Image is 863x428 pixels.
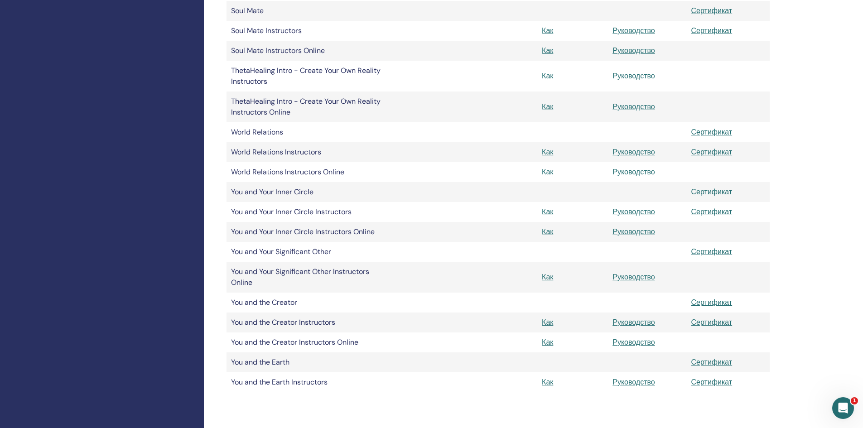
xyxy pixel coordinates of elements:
a: Сертификат [691,127,733,137]
a: Как [542,227,553,236]
td: You and Your Inner Circle Instructors Online [227,222,390,242]
a: Руководство [612,207,655,216]
td: ThetaHealing Intro - Create Your Own Reality Instructors [227,61,390,91]
a: Как [542,272,553,282]
a: Сертификат [691,317,733,327]
a: Сертификат [691,187,733,197]
td: You and Your Significant Other Instructors Online [227,262,390,293]
a: Как [542,167,553,177]
td: You and Your Inner Circle Instructors [227,202,390,222]
a: Сертификат [691,207,733,216]
td: World Relations Instructors Online [227,162,390,182]
td: Soul Mate Instructors Online [227,41,390,61]
a: Руководство [612,71,655,81]
a: Сертификат [691,298,733,307]
a: Как [542,317,553,327]
a: Руководство [612,317,655,327]
td: You and the Creator Instructors Online [227,332,390,352]
a: Руководство [612,227,655,236]
td: You and the Creator [227,293,390,313]
a: Как [542,207,553,216]
a: Как [542,71,553,81]
a: Сертификат [691,357,733,367]
a: Сертификат [691,147,733,157]
a: Руководство [612,147,655,157]
td: You and Your Significant Other [227,242,390,262]
td: ThetaHealing Intro - Create Your Own Reality Instructors Online [227,91,390,122]
a: Руководство [612,102,655,111]
a: Руководство [612,337,655,347]
a: Как [542,46,553,55]
td: You and the Earth Instructors [227,372,390,392]
td: Soul Mate [227,1,390,21]
a: Руководство [612,46,655,55]
a: Сертификат [691,6,733,15]
a: Руководство [612,272,655,282]
td: You and Your Inner Circle [227,182,390,202]
a: Как [542,337,553,347]
td: World Relations Instructors [227,142,390,162]
a: Руководство [612,167,655,177]
td: You and the Creator Instructors [227,313,390,332]
a: Как [542,377,553,387]
a: Как [542,26,553,35]
span: 1 [851,397,858,404]
a: Как [542,102,553,111]
a: Руководство [612,377,655,387]
a: Руководство [612,26,655,35]
td: Soul Mate Instructors [227,21,390,41]
a: Сертификат [691,247,733,256]
td: World Relations [227,122,390,142]
td: You and the Earth [227,352,390,372]
a: Как [542,147,553,157]
a: Сертификат [691,26,733,35]
iframe: Intercom live chat [832,397,854,419]
a: Сертификат [691,377,733,387]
